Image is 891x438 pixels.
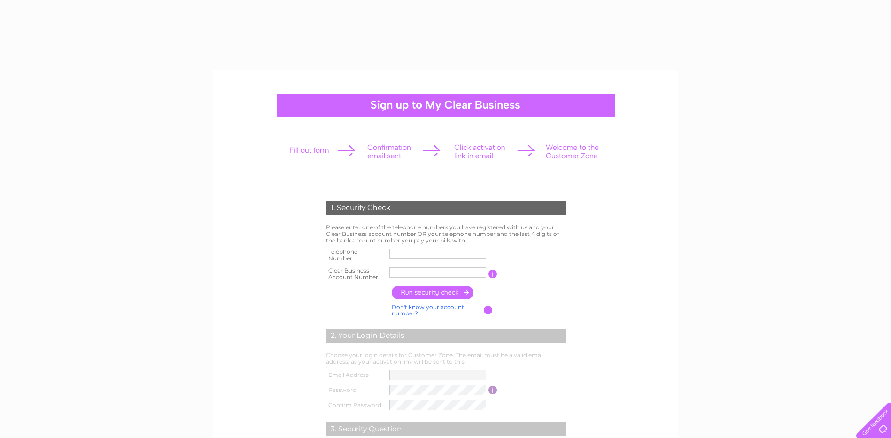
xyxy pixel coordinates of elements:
[324,368,387,383] th: Email Address
[484,306,493,314] input: Information
[326,422,566,436] div: 3. Security Question
[392,304,464,317] a: Don't know your account number?
[324,246,387,265] th: Telephone Number
[324,350,568,368] td: Choose your login details for Customer Zone. The email must be a valid email address, as your act...
[326,328,566,343] div: 2. Your Login Details
[324,383,387,398] th: Password
[324,222,568,246] td: Please enter one of the telephone numbers you have registered with us and your Clear Business acc...
[324,265,387,283] th: Clear Business Account Number
[488,270,497,278] input: Information
[326,201,566,215] div: 1. Security Check
[488,386,497,394] input: Information
[324,398,387,413] th: Confirm Password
